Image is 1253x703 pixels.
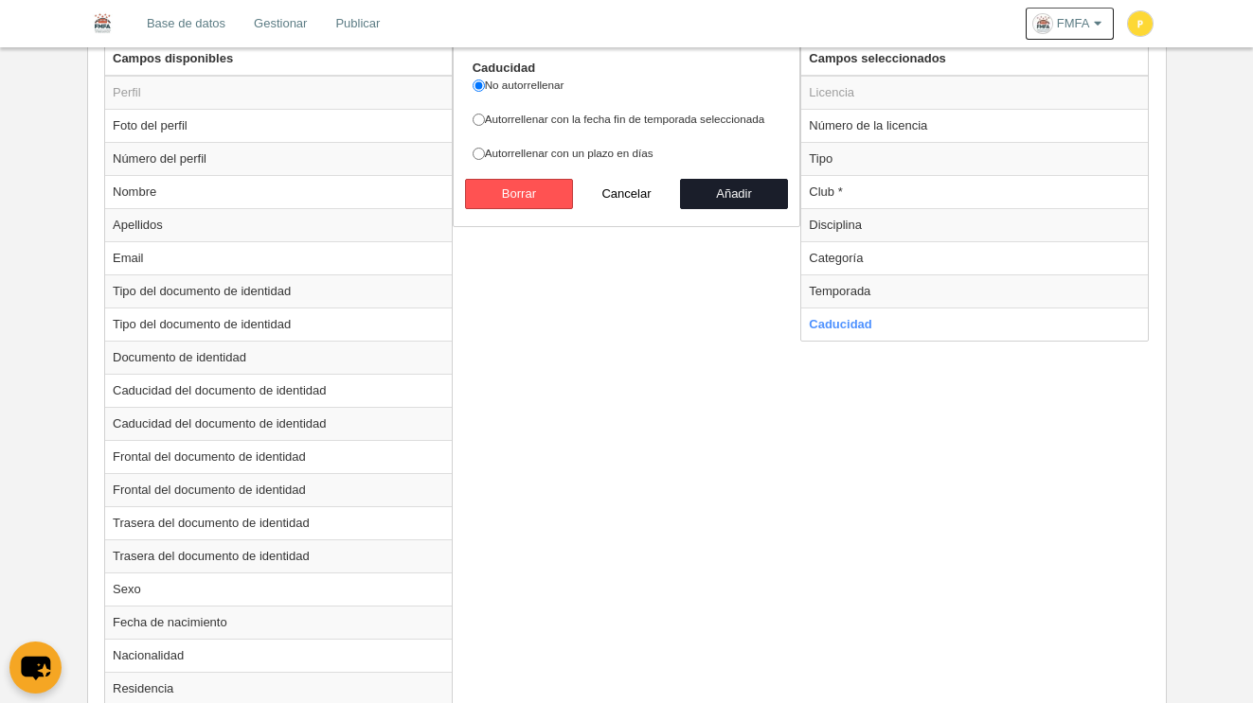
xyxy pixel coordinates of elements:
[801,109,1148,142] td: Número de la licencia
[105,606,452,639] td: Fecha de nacimiento
[105,473,452,506] td: Frontal del documento de identidad
[801,308,1148,341] td: Caducidad
[801,208,1148,241] td: Disciplina
[473,145,781,162] label: Autorrellenar con un plazo en días
[105,506,452,539] td: Trasera del documento de identidad
[473,61,535,75] strong: Caducidad
[801,142,1148,175] td: Tipo
[105,341,452,374] td: Documento de identidad
[105,374,452,407] td: Caducidad del documento de identidad
[105,208,452,241] td: Apellidos
[1033,14,1052,33] img: OaSyhHG2e8IO.30x30.jpg
[680,179,788,209] button: Añadir
[1026,8,1114,40] a: FMFA
[105,109,452,142] td: Foto del perfil
[473,77,781,94] label: No autorrellenar
[105,175,452,208] td: Nombre
[105,76,452,110] td: Perfil
[473,79,485,92] input: No autorrellenar
[105,241,452,274] td: Email
[801,274,1148,308] td: Temporada
[473,148,485,160] input: Autorrellenar con un plazo en días
[105,43,452,76] th: Campos disponibles
[105,274,452,308] td: Tipo del documento de identidad
[465,179,573,209] button: Borrar
[105,142,452,175] td: Número del perfil
[9,641,62,694] button: chat-button
[801,175,1148,208] td: Club *
[105,440,452,473] td: Frontal del documento de identidad
[105,308,452,341] td: Tipo del documento de identidad
[105,639,452,672] td: Nacionalidad
[473,111,781,128] label: Autorrellenar con la fecha fin de temporada seleccionada
[1057,14,1090,33] span: FMFA
[87,11,117,34] img: FMFA
[473,114,485,126] input: Autorrellenar con la fecha fin de temporada seleccionada
[105,572,452,606] td: Sexo
[105,539,452,572] td: Trasera del documento de identidad
[801,43,1148,76] th: Campos seleccionados
[573,179,681,209] button: Cancelar
[801,76,1148,110] td: Licencia
[801,241,1148,274] td: Categoría
[105,407,452,440] td: Caducidad del documento de identidad
[1128,11,1153,36] img: c2l6ZT0zMHgzMCZmcz05JnRleHQ9UCZiZz1mZGQ4MzU%3D.png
